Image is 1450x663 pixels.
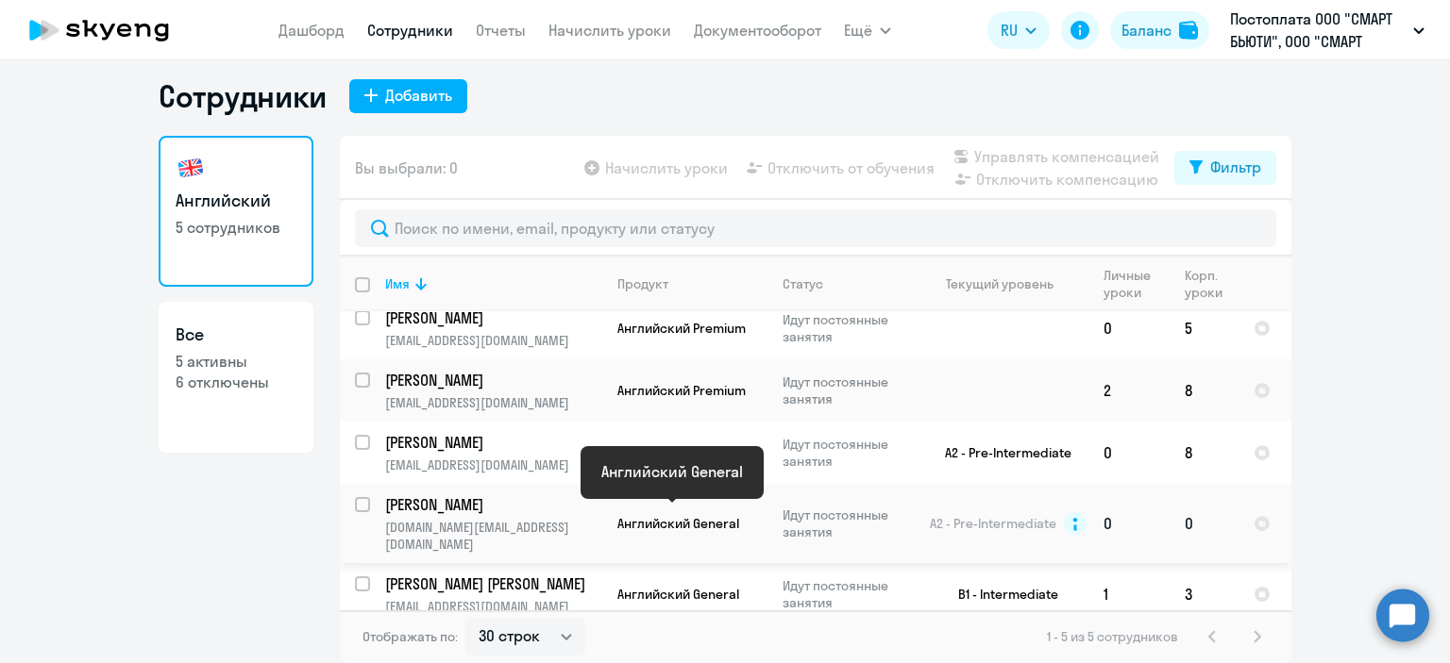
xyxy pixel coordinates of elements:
td: 0 [1088,484,1170,563]
td: 8 [1170,422,1239,484]
div: Добавить [385,84,452,107]
span: Отображать по: [362,628,458,645]
span: Английский Premium [617,320,746,337]
p: Идут постоянные занятия [783,373,912,407]
a: [PERSON_NAME] [385,370,601,390]
input: Поиск по имени, email, продукту или статусу [355,209,1276,247]
p: Идут постоянные занятия [783,506,912,540]
div: Продукт [617,275,767,292]
span: RU [1001,19,1018,41]
a: [PERSON_NAME] [385,432,601,453]
div: Текущий уровень [946,275,1054,292]
span: A2 - Pre-Intermediate [930,515,1056,532]
p: [PERSON_NAME] [385,370,599,390]
p: [PERSON_NAME] [385,432,599,453]
td: 0 [1170,484,1239,563]
p: 5 сотрудников [176,217,296,238]
span: Английский General [617,586,739,603]
p: [PERSON_NAME] [PERSON_NAME] [385,573,599,594]
span: Английский Premium [617,382,746,399]
div: Личные уроки [1104,267,1169,301]
div: Продукт [617,275,668,292]
span: 1 - 5 из 5 сотрудников [1047,628,1178,645]
a: Отчеты [476,21,526,40]
div: Английский General [601,460,743,483]
p: Идут постоянные занятия [783,577,912,611]
p: Идут постоянные занятия [783,311,912,345]
div: Корп. уроки [1185,267,1238,301]
span: Вы выбрали: 0 [355,157,458,179]
p: [EMAIL_ADDRESS][DOMAIN_NAME] [385,598,601,615]
td: 1 [1088,563,1170,625]
td: 3 [1170,563,1239,625]
p: Постоплата ООО "СМАРТ БЬЮТИ", ООО "СМАРТ БЬЮТИ" [1230,8,1406,53]
h3: Все [176,323,296,347]
a: Дашборд [278,21,345,40]
p: Идут постоянные занятия [783,436,912,470]
span: Английский Premium [617,444,746,461]
h3: Английский [176,189,296,213]
a: Сотрудники [367,21,453,40]
td: 0 [1088,297,1170,359]
div: Баланс [1121,19,1172,41]
p: [PERSON_NAME] [385,494,599,515]
img: balance [1179,21,1198,40]
td: 8 [1170,359,1239,422]
div: Текущий уровень [928,275,1087,292]
button: RU [987,11,1050,49]
a: [PERSON_NAME] [PERSON_NAME] [385,573,601,594]
div: Статус [783,275,912,292]
button: Фильтр [1174,151,1276,185]
a: [PERSON_NAME] [385,494,601,515]
a: Документооборот [694,21,821,40]
h1: Сотрудники [159,77,327,115]
p: [EMAIL_ADDRESS][DOMAIN_NAME] [385,456,601,473]
div: Имя [385,275,410,292]
button: Добавить [349,79,467,113]
p: [PERSON_NAME] [385,307,599,328]
div: Фильтр [1210,156,1261,178]
div: Статус [783,275,823,292]
button: Ещё [844,11,891,49]
span: Ещё [844,19,872,41]
a: Начислить уроки [548,21,671,40]
div: Имя [385,275,601,292]
td: B1 - Intermediate [913,563,1088,625]
a: Все5 активны6 отключены [159,302,313,453]
div: Корп. уроки [1185,267,1225,301]
p: 6 отключены [176,372,296,392]
p: [DOMAIN_NAME][EMAIL_ADDRESS][DOMAIN_NAME] [385,519,601,553]
td: 0 [1088,422,1170,484]
p: [EMAIL_ADDRESS][DOMAIN_NAME] [385,332,601,349]
img: english [176,153,206,183]
div: Личные уроки [1104,267,1156,301]
a: Английский5 сотрудников [159,136,313,287]
button: Балансbalance [1110,11,1209,49]
td: 2 [1088,359,1170,422]
span: Английский General [617,515,739,532]
td: 5 [1170,297,1239,359]
p: 5 активны [176,351,296,372]
a: [PERSON_NAME] [385,307,601,328]
p: [EMAIL_ADDRESS][DOMAIN_NAME] [385,394,601,411]
td: A2 - Pre-Intermediate [913,422,1088,484]
button: Постоплата ООО "СМАРТ БЬЮТИ", ООО "СМАРТ БЬЮТИ" [1221,8,1434,53]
